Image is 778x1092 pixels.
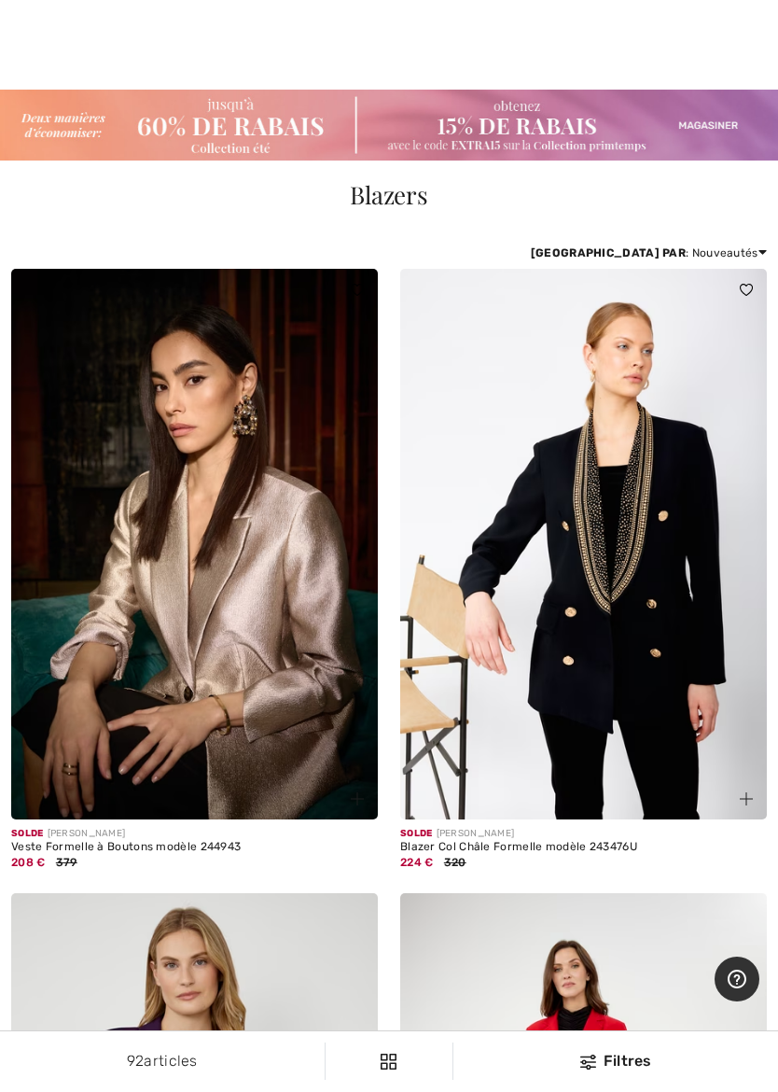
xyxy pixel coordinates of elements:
img: heart_black_full.svg [351,284,364,295]
img: Blazer Col Châle Formelle modèle 243476U. Noir/Or [400,269,767,819]
div: [PERSON_NAME] [400,827,767,841]
img: Veste Formelle à Boutons modèle 244943. Gold [11,269,378,819]
span: 379 [56,856,77,869]
iframe: Ouvre un widget dans lequel vous pouvez trouver plus d’informations [715,957,759,1003]
div: Veste Formelle à Boutons modèle 244943 [11,841,378,854]
span: Solde [400,828,433,839]
img: plus_v2.svg [740,792,753,805]
img: heart_black_full.svg [740,284,753,295]
div: Blazer Col Châle Formelle modèle 243476U [400,841,767,854]
div: Filtres [465,1050,767,1072]
span: Blazers [350,178,427,211]
span: Solde [11,828,44,839]
div: [PERSON_NAME] [11,827,378,841]
span: 320 [444,856,466,869]
span: 224 € [400,856,434,869]
div: : Nouveautés [531,245,767,261]
strong: [GEOGRAPHIC_DATA] par [531,246,686,259]
span: 208 € [11,856,46,869]
img: Filtres [381,1054,396,1070]
img: plus_v2.svg [351,792,364,805]
span: 92 [127,1052,145,1070]
img: Filtres [580,1055,596,1070]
